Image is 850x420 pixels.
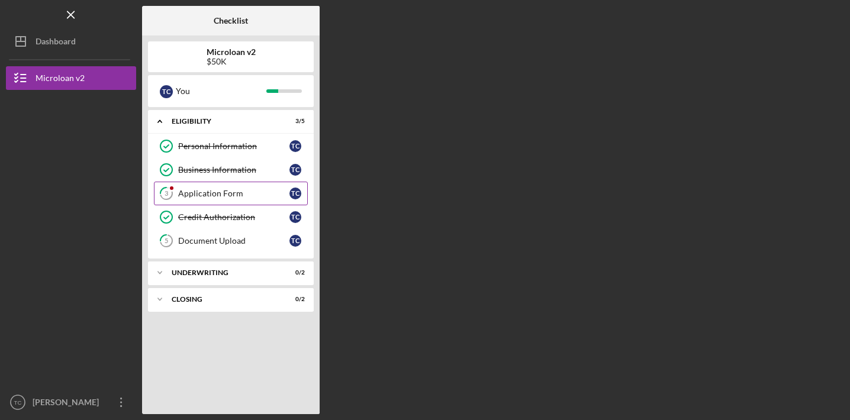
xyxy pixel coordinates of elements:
div: Personal Information [178,141,289,151]
div: Dashboard [36,30,76,56]
text: TC [14,399,22,406]
b: Microloan v2 [207,47,256,57]
a: 3Application FormTC [154,182,308,205]
button: Microloan v2 [6,66,136,90]
div: 0 / 2 [284,296,305,303]
button: TC[PERSON_NAME] [6,390,136,414]
div: You [176,81,266,101]
div: T C [289,235,301,247]
div: Eligibility [172,118,275,125]
div: Underwriting [172,269,275,276]
a: Business InformationTC [154,158,308,182]
div: T C [289,211,301,223]
div: 3 / 5 [284,118,305,125]
div: $50K [207,57,256,66]
div: Microloan v2 [36,66,85,93]
tspan: 3 [165,190,168,198]
button: Dashboard [6,30,136,53]
div: [PERSON_NAME] [30,390,107,417]
div: Application Form [178,189,289,198]
a: Credit AuthorizationTC [154,205,308,229]
div: T C [160,85,173,98]
a: Personal InformationTC [154,134,308,158]
div: T C [289,140,301,152]
tspan: 5 [165,237,168,245]
b: Checklist [214,16,248,25]
div: Business Information [178,165,289,175]
div: Closing [172,296,275,303]
div: Credit Authorization [178,212,289,222]
div: T C [289,188,301,199]
div: Document Upload [178,236,289,245]
a: 5Document UploadTC [154,229,308,253]
div: 0 / 2 [284,269,305,276]
div: T C [289,164,301,176]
